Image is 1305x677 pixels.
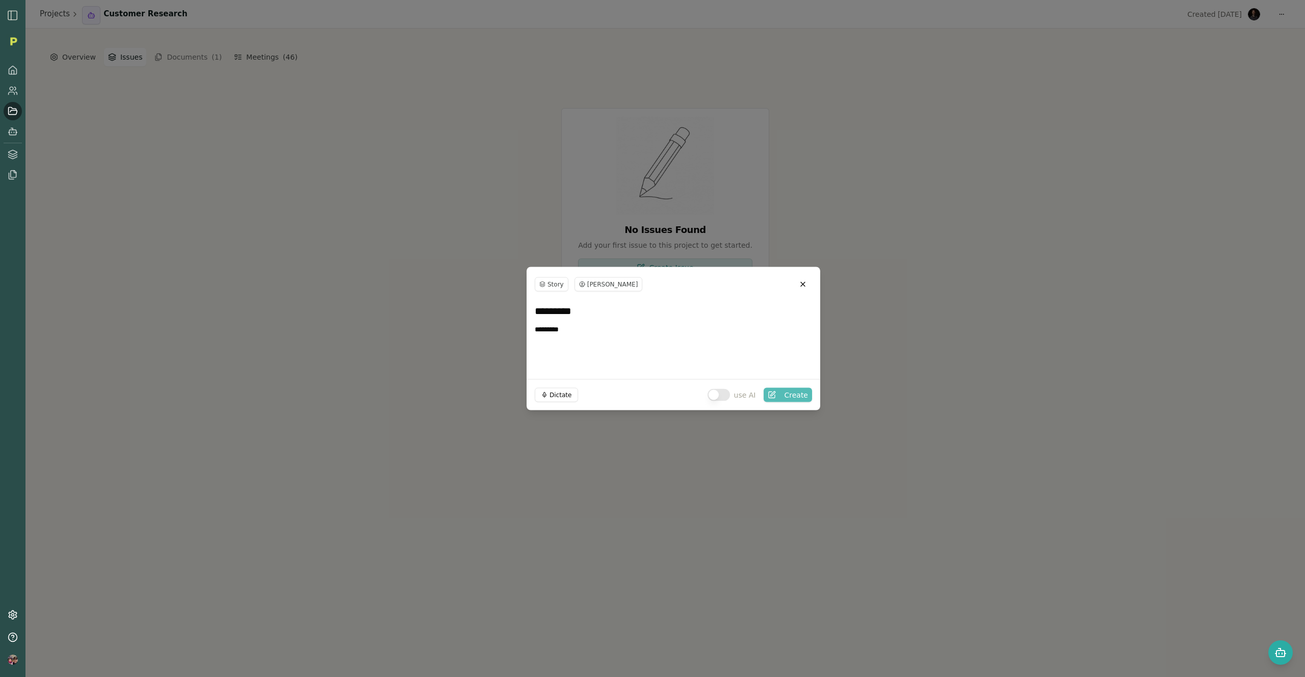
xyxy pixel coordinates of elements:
[535,277,568,292] button: Story
[1268,640,1293,665] button: Open chat
[8,655,18,665] img: profile
[7,9,19,21] img: sidebar
[535,388,578,402] button: Dictate
[764,388,812,402] button: Create
[550,391,571,399] span: Dictate
[734,390,756,400] span: use AI
[4,628,22,646] button: Help
[784,390,808,400] span: Create
[587,280,638,289] span: [PERSON_NAME]
[547,280,564,289] span: Story
[575,277,643,292] button: [PERSON_NAME]
[6,34,21,49] img: Organization logo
